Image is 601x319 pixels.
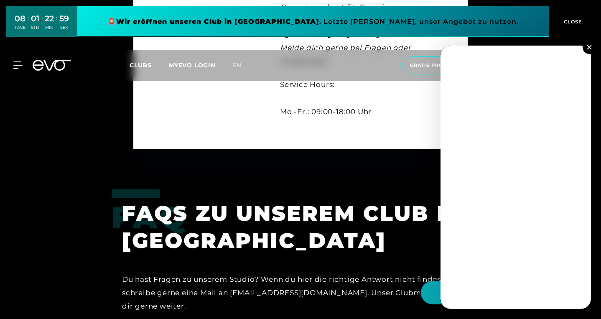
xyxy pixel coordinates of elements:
[59,13,69,25] div: 59
[45,13,54,25] div: 22
[410,62,477,69] span: Gratis Probetraining
[130,61,152,69] span: Clubs
[400,56,487,74] a: Gratis Probetraining
[587,45,591,49] img: close.svg
[122,273,469,313] div: Du hast Fragen zu unserem Studio? Wenn du hier die richtige Antwort nicht findest, dann schreibe ...
[562,18,582,26] span: CLOSE
[56,13,57,36] div: :
[28,13,29,36] div: :
[130,61,168,69] a: Clubs
[31,25,39,31] div: STD
[15,25,25,31] div: TAGE
[59,25,69,31] div: SEK
[549,6,595,37] button: CLOSE
[421,281,584,304] button: Hallo Athlet! Was möchtest du tun?
[122,200,469,254] h1: FAQS ZU UNSEREM CLUB IN [GEOGRAPHIC_DATA]
[31,13,39,25] div: 01
[232,61,252,70] a: en
[45,25,54,31] div: MIN
[232,61,242,69] span: en
[15,13,25,25] div: 08
[41,13,43,36] div: :
[168,61,216,69] a: MYEVO LOGIN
